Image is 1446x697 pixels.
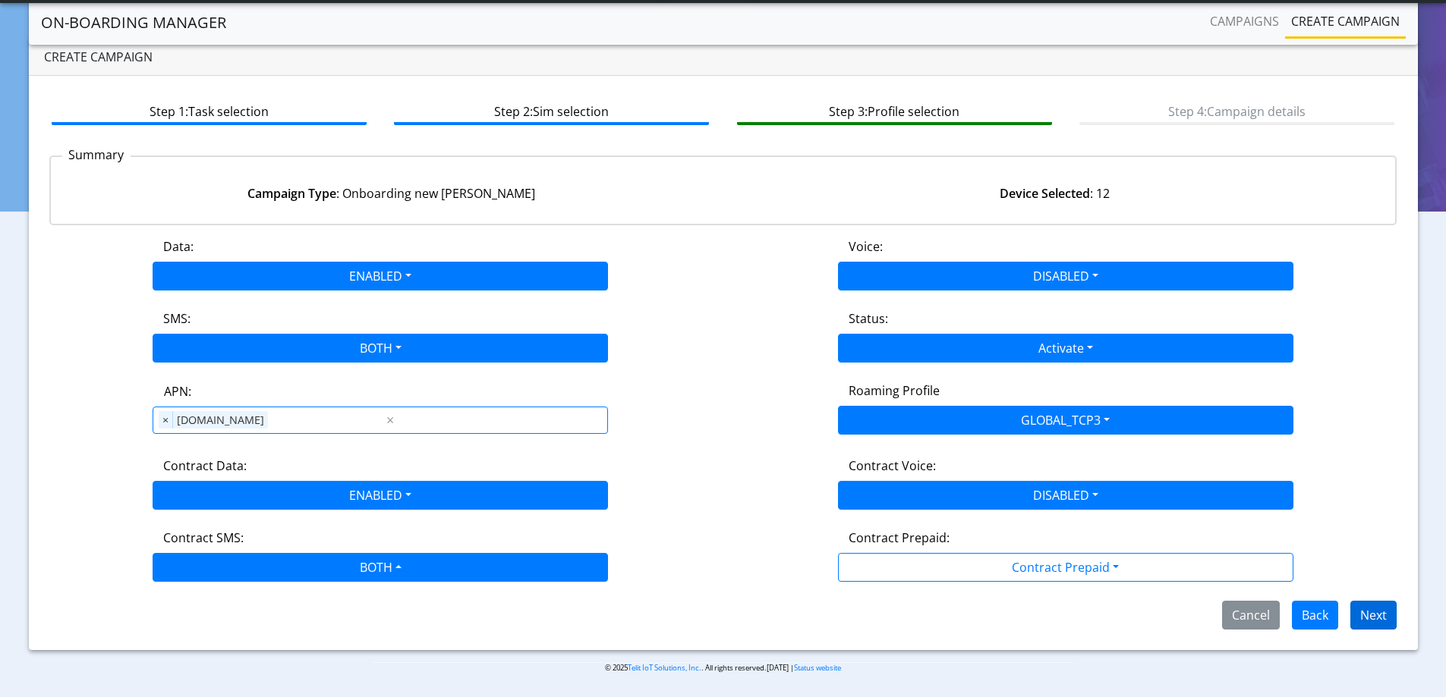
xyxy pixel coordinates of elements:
button: Next [1350,601,1397,629]
button: DISABLED [838,481,1293,510]
button: Cancel [1222,601,1280,629]
label: SMS: [163,309,191,328]
a: Status website [794,663,841,673]
button: Activate [838,334,1293,363]
span: × [159,411,173,429]
label: Contract Data: [163,457,247,475]
strong: Device Selected [1000,185,1090,202]
div: : Onboarding new [PERSON_NAME] [60,184,723,203]
label: Data: [163,237,194,256]
btn: Step 2: Sim selection [394,96,709,125]
button: DISABLED [838,262,1293,290]
strong: Campaign Type [247,185,336,202]
button: Contract Prepaid [838,553,1293,582]
label: Contract SMS: [163,529,244,547]
btn: Step 3: Profile selection [737,96,1052,125]
button: ENABLED [153,481,608,510]
p: Summary [62,146,131,164]
label: Contract Prepaid: [849,529,950,547]
label: Contract Voice: [849,457,936,475]
button: GLOBAL_TCP3 [838,406,1293,435]
label: APN: [164,382,191,400]
span: Clear all [384,411,397,429]
a: Create campaign [1285,6,1406,36]
a: On-Boarding Manager [41,8,226,38]
label: Status: [849,309,888,328]
btn: Step 4: Campaign details [1079,96,1394,125]
button: BOTH [153,334,608,363]
div: : 12 [723,184,1387,203]
button: Back [1292,601,1338,629]
label: Voice: [849,237,883,256]
div: Create campaign [29,39,1418,76]
a: Telit IoT Solutions, Inc. [628,663,701,673]
label: Roaming Profile [849,381,940,400]
span: [DOMAIN_NAME] [173,411,268,429]
button: ENABLED [153,262,608,290]
a: Campaigns [1204,6,1285,36]
btn: Step 1: Task selection [52,96,367,125]
p: © 2025 . All rights reserved.[DATE] | [373,662,1073,673]
button: BOTH [153,553,608,582]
